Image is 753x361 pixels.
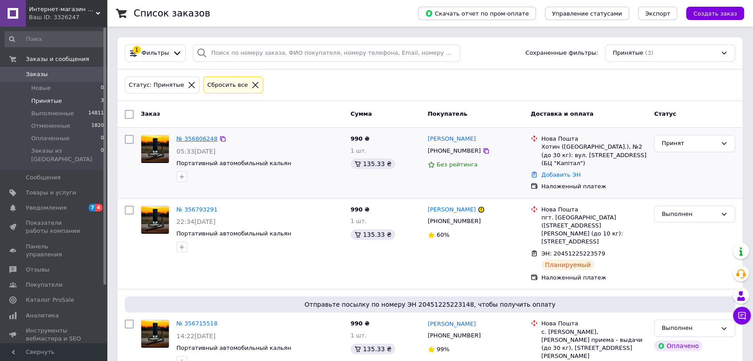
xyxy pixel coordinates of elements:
span: Статус [654,110,676,117]
a: Портативный автомобильный кальян [176,230,291,237]
span: Принятые [31,97,62,105]
div: Сбросить все [205,81,250,90]
div: с. [PERSON_NAME], [PERSON_NAME] приема - выдачи (до 30 кг), [STREET_ADDRESS][PERSON_NAME] [541,328,647,361]
span: Покупатели [26,281,62,289]
span: Отзывы [26,266,49,274]
span: Покупатель [428,110,467,117]
span: Сохраненные фильтры: [525,49,598,57]
div: Выполнен [662,210,717,219]
div: Ваш ID: 3326247 [29,13,107,21]
span: Уведомления [26,204,66,212]
span: 990 ₴ [351,135,370,142]
span: 1 шт. [351,218,367,224]
span: 1820 [91,122,104,130]
button: Скачать отчет по пром-оплате [418,7,536,20]
div: 135.33 ₴ [351,344,395,354]
span: Инструменты вебмастера и SEO [26,327,82,343]
span: Интернет-магазин "Hunter Knives" [29,5,96,13]
button: Управление статусами [545,7,629,20]
a: № 356793291 [176,206,217,213]
span: 990 ₴ [351,206,370,213]
div: Планируемый [541,260,594,270]
span: Управление статусами [552,10,622,17]
span: 0 [101,147,104,163]
div: 135.33 ₴ [351,229,395,240]
span: Новые [31,84,51,92]
div: Оплачено [654,341,702,351]
h1: Список заказов [134,8,210,19]
span: Показатели работы компании [26,219,82,235]
div: Наложенный платеж [541,183,647,191]
span: Заказы и сообщения [26,55,89,63]
span: Панель управления [26,243,82,259]
div: Нова Пошта [541,135,647,143]
div: Статус: Принятые [127,81,186,90]
span: Создать заказ [693,10,737,17]
button: Чат с покупателем [733,307,751,324]
a: № 356806248 [176,135,217,142]
div: Выполнен [662,324,717,333]
span: 14:22[DATE] [176,333,216,340]
span: Сообщения [26,174,61,182]
span: 1 шт. [351,332,367,339]
span: Товары и услуги [26,189,76,197]
a: Добавить ЭН [541,171,581,178]
span: Заказ [141,110,160,117]
span: Каталог ProSale [26,296,74,304]
a: [PERSON_NAME] [428,206,476,214]
input: Поиск [4,31,105,47]
span: 0 [101,84,104,92]
span: 3 [101,97,104,105]
img: Фото товару [141,206,169,234]
span: Доставка и оплата [531,110,593,117]
span: [PHONE_NUMBER] [428,147,481,154]
span: Заказы [26,70,48,78]
span: [PHONE_NUMBER] [428,332,481,339]
span: ЭН: 20451225223579 [541,250,605,257]
input: Поиск по номеру заказа, ФИО покупателя, номеру телефона, Email, номеру накладной [193,45,460,62]
a: [PERSON_NAME] [428,320,476,329]
div: Наложенный платеж [541,274,647,282]
a: Портативный автомобильный кальян [176,160,291,166]
span: Оплаченные [31,134,70,142]
span: (3) [645,49,653,56]
span: 22:34[DATE] [176,218,216,225]
div: 135.33 ₴ [351,158,395,169]
span: Выполненные [31,110,74,118]
span: 1 шт. [351,147,367,154]
img: Фото товару [141,320,169,348]
span: Аналитика [26,312,59,320]
div: Нова Пошта [541,320,647,328]
span: 60% [437,231,450,238]
span: Отправьте посылку по номеру ЭН 20451225223148, чтобы получить оплату [128,300,732,309]
div: Хотин ([GEOGRAPHIC_DATA].), №2 (до 30 кг): вул. [STREET_ADDRESS] (БЦ "Капітал") [541,143,647,167]
span: Сумма [351,110,372,117]
div: пгт. [GEOGRAPHIC_DATA] ([STREET_ADDRESS][PERSON_NAME] (до 10 кг): [STREET_ADDRESS] [541,214,647,246]
span: Принятые [613,49,643,57]
div: Нова Пошта [541,206,647,214]
span: Заказы из [GEOGRAPHIC_DATA] [31,147,101,163]
a: Фото товару [141,135,169,163]
span: 05:33[DATE] [176,148,216,155]
span: Фильтры [142,49,169,57]
span: Без рейтинга [437,161,478,168]
span: 990 ₴ [351,320,370,327]
span: 14811 [88,110,104,118]
img: Фото товару [141,135,169,163]
span: [PHONE_NUMBER] [428,218,481,224]
div: 1 [133,46,141,54]
button: Экспорт [638,7,677,20]
span: 7 [89,204,96,211]
span: 0 [101,134,104,142]
a: Портативный автомобильный кальян [176,345,291,351]
a: № 356715518 [176,320,217,327]
span: 4 [95,204,102,211]
span: Экспорт [645,10,670,17]
span: 99% [437,346,450,353]
div: Принят [662,139,717,148]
